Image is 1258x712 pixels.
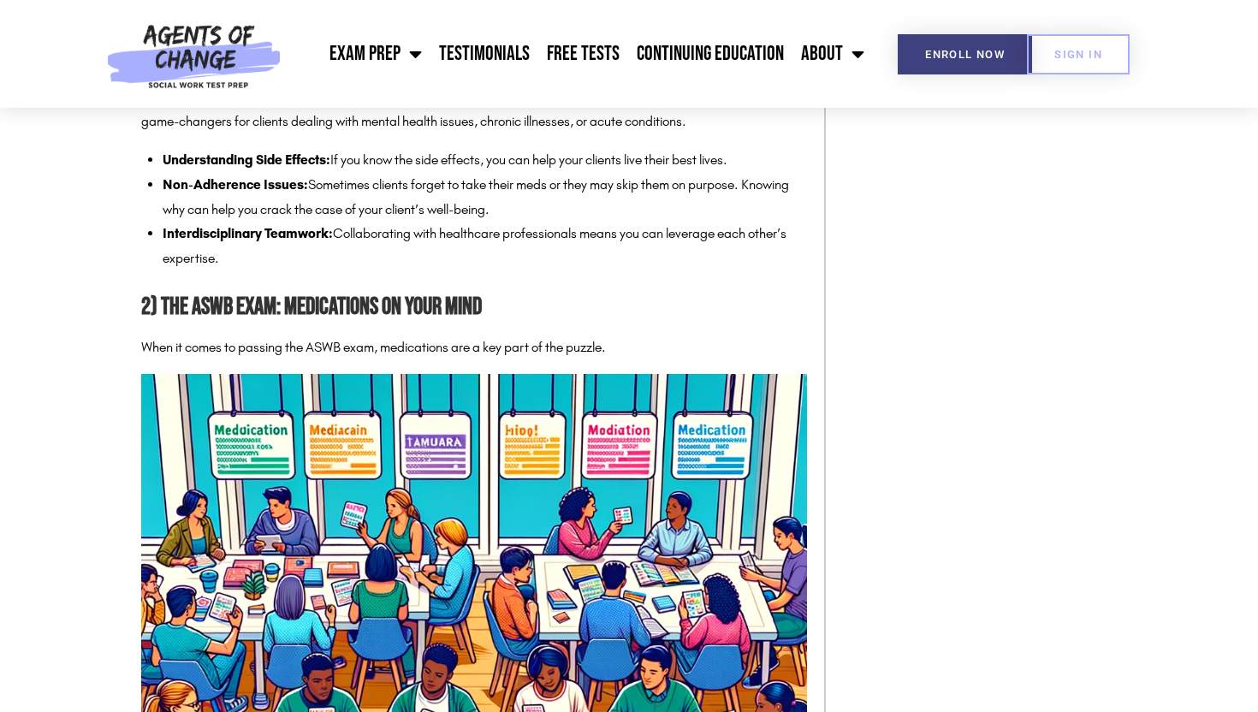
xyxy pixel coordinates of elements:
[141,288,807,327] h2: 2) The ASWB Exam: Medications on Your Mind
[898,34,1032,74] a: Enroll Now
[163,151,330,168] strong: Understanding Side Effects:
[628,33,792,75] a: Continuing Education
[538,33,628,75] a: Free Tests
[925,49,1005,60] span: Enroll Now
[289,33,873,75] nav: Menu
[792,33,873,75] a: About
[163,222,807,271] li: Collaborating with healthcare professionals means you can leverage each other’s expertise.
[141,335,807,360] p: When it comes to passing the ASWB exam, medications are a key part of the puzzle.
[163,148,807,173] li: If you know the side effects, you can help your clients live their best lives.
[141,85,807,134] p: When it comes to medications and the ASWB exam, it’s like a dance between science and support. Me...
[430,33,538,75] a: Testimonials
[163,176,308,193] strong: Non-Adherence Issues:
[321,33,430,75] a: Exam Prep
[163,173,807,222] li: Sometimes clients forget to take their meds or they may skip them on purpose. Knowing why can hel...
[1027,34,1130,74] a: SIGN IN
[163,225,333,241] strong: Interdisciplinary Teamwork:
[1054,49,1102,60] span: SIGN IN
